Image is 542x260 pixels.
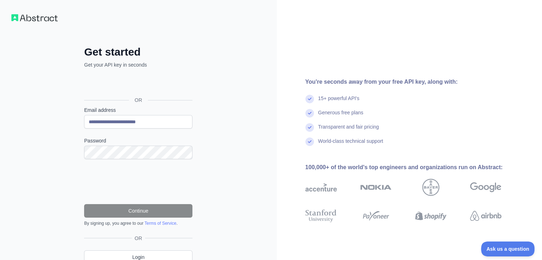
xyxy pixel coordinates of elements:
iframe: reCAPTCHA [84,168,192,196]
img: check mark [305,137,314,146]
div: Generous free plans [318,109,363,123]
span: OR [129,97,148,104]
button: Continue [84,204,192,218]
p: Get your API key in seconds [84,61,192,68]
img: shopify [415,208,446,224]
iframe: Toggle Customer Support [481,241,535,256]
div: Transparent and fair pricing [318,123,379,137]
img: nokia [360,179,392,196]
img: stanford university [305,208,337,224]
img: accenture [305,179,337,196]
div: You're seconds away from your free API key, along with: [305,78,524,86]
label: Password [84,137,192,144]
img: check mark [305,95,314,103]
div: 100,000+ of the world's top engineers and organizations run on Abstract: [305,163,524,172]
div: 15+ powerful API's [318,95,360,109]
img: Workflow [11,14,58,21]
img: airbnb [470,208,501,224]
label: Email address [84,106,192,114]
a: Terms of Service [144,221,176,226]
img: payoneer [360,208,392,224]
img: google [470,179,501,196]
iframe: “使用 Google 账号登录”按钮 [81,76,195,92]
div: By signing up, you agree to our . [84,220,192,226]
div: World-class technical support [318,137,383,152]
span: OR [132,235,145,242]
h2: Get started [84,46,192,58]
img: bayer [422,179,439,196]
img: check mark [305,109,314,118]
img: check mark [305,123,314,132]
